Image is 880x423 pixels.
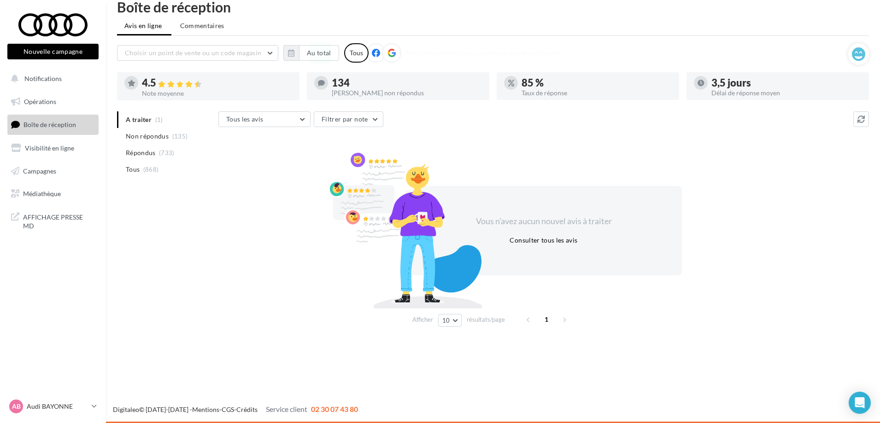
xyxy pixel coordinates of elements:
a: Campagnes [6,162,100,181]
span: AB [12,402,21,411]
div: 85 % [522,78,672,88]
button: Consulter tous les avis [506,235,581,246]
span: Choisir un point de vente ou un code magasin [125,49,261,57]
a: AFFICHAGE PRESSE MD [6,207,100,234]
span: Service client [266,405,307,413]
span: Visibilité en ligne [25,144,74,152]
span: (868) [143,166,159,173]
span: Campagnes [23,167,56,174]
span: 10 [442,317,450,324]
span: Notifications [24,75,62,82]
button: Au total [283,45,339,61]
a: AB Audi BAYONNE [7,398,99,415]
div: Note moyenne [142,90,292,97]
span: Boîte de réception [23,121,76,128]
a: Crédits [236,406,258,413]
a: Digitaleo [113,406,139,413]
a: CGS [222,406,234,413]
a: Médiathèque [6,184,100,203]
span: Tous [126,165,140,174]
div: 134 [332,78,482,88]
button: Notifications [6,69,97,88]
div: La réponse a bien été effectuée, un délai peut s’appliquer avant la diffusion. [309,42,571,64]
a: Visibilité en ligne [6,139,100,158]
span: © [DATE]-[DATE] - - - [113,406,358,413]
span: Tous les avis [226,115,264,123]
div: [PERSON_NAME] non répondus [332,90,482,96]
span: Médiathèque [23,190,61,197]
span: résultats/page [467,315,505,324]
button: Choisir un point de vente ou un code magasin [117,45,278,61]
span: Afficher [412,315,433,324]
span: (135) [172,133,188,140]
span: Répondus [126,148,156,157]
div: Open Intercom Messenger [849,392,871,414]
button: Au total [299,45,339,61]
span: Non répondus [126,132,169,141]
div: Taux de réponse [522,90,672,96]
div: Délai de réponse moyen [711,90,862,96]
a: Boîte de réception [6,115,100,134]
div: 4.5 [142,78,292,88]
div: Vous n'avez aucun nouvel avis à traiter [464,215,623,227]
span: Opérations [24,98,56,105]
span: (733) [159,149,175,156]
button: 10 [438,314,462,327]
a: Opérations [6,92,100,111]
div: 3,5 jours [711,78,862,88]
p: Audi BAYONNE [27,402,88,411]
button: Filtrer par note [314,111,383,127]
span: AFFICHAGE PRESSE MD [23,211,95,231]
button: Tous les avis [218,111,311,127]
span: Commentaires [180,21,224,30]
a: Mentions [192,406,219,413]
button: Nouvelle campagne [7,44,99,59]
span: 02 30 07 43 80 [311,405,358,413]
span: 1 [539,312,554,327]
